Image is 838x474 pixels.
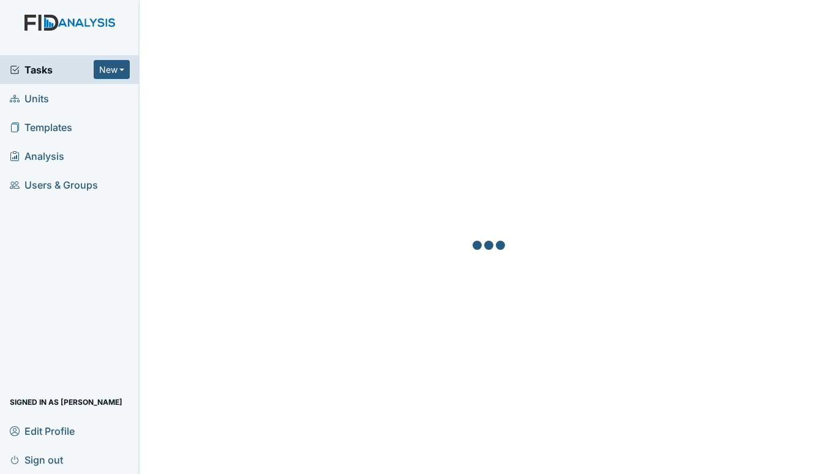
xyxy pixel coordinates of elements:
span: Signed in as [PERSON_NAME] [10,393,122,412]
a: Tasks [10,62,94,77]
span: Sign out [10,450,63,469]
button: New [94,60,130,79]
span: Edit Profile [10,421,75,440]
span: Users & Groups [10,175,98,194]
span: Units [10,89,49,108]
span: Templates [10,118,72,137]
span: Analysis [10,146,64,165]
